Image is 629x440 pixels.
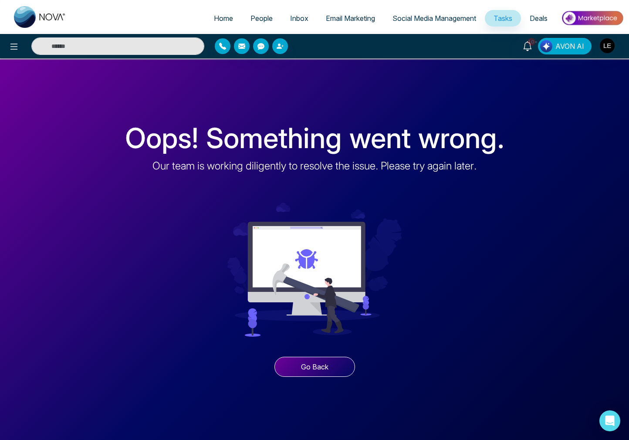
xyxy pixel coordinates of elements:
span: Social Media Management [392,14,476,23]
img: Market-place.gif [561,8,624,28]
a: People [242,10,281,27]
span: Deals [530,14,548,23]
span: Home [214,14,233,23]
span: Inbox [290,14,308,23]
span: 10+ [528,38,535,46]
span: Email Marketing [326,14,375,23]
img: Fixing bug [227,183,402,357]
img: User Avatar [600,38,615,53]
a: Social Media Management [384,10,485,27]
a: Inbox [281,10,317,27]
button: Go Back [274,357,355,377]
a: Deals [521,10,556,27]
span: People [250,14,273,23]
a: Home [205,10,242,27]
span: Tasks [494,14,512,23]
img: Lead Flow [540,40,552,52]
a: Tasks [485,10,521,27]
a: 10+ [517,38,538,53]
p: Our team is working diligently to resolve the issue. Please try again later. [152,158,477,174]
div: Open Intercom Messenger [599,410,620,431]
a: Email Marketing [317,10,384,27]
span: AVON AI [555,41,584,51]
h1: Oops! Something went wrong. [125,122,504,155]
button: AVON AI [538,38,592,54]
img: Nova CRM Logo [14,6,66,28]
